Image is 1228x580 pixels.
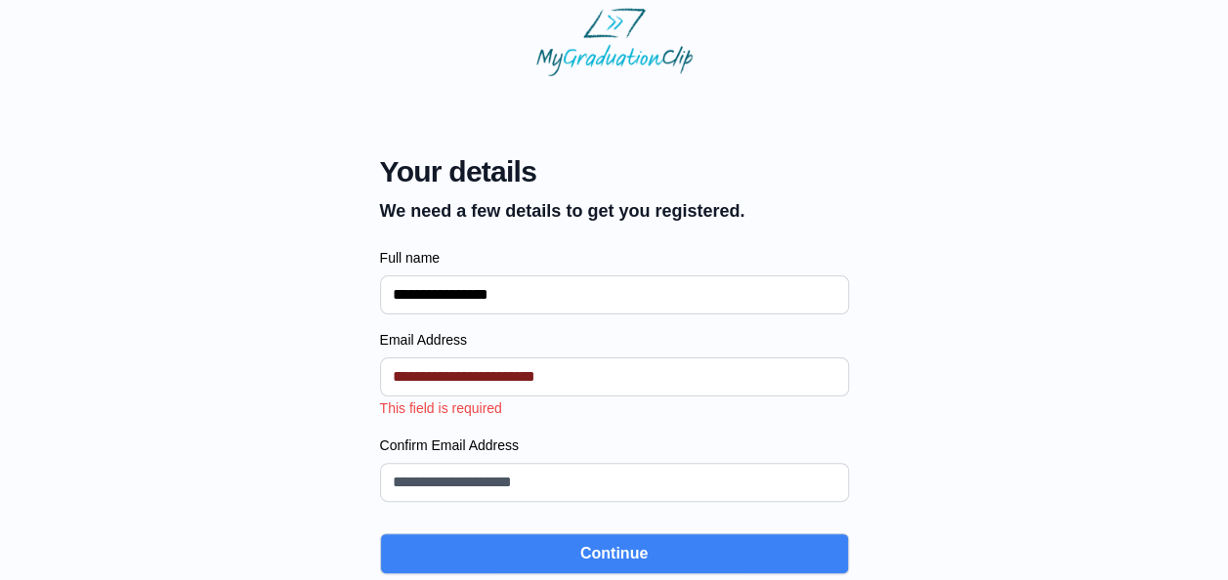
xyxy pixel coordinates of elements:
img: MyGraduationClip [536,8,693,76]
span: Your details [380,154,745,189]
button: Continue [380,533,849,574]
label: Email Address [380,330,849,350]
label: Confirm Email Address [380,435,849,455]
span: This field is required [380,400,502,416]
p: We need a few details to get you registered. [380,197,745,225]
label: Full name [380,248,849,268]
